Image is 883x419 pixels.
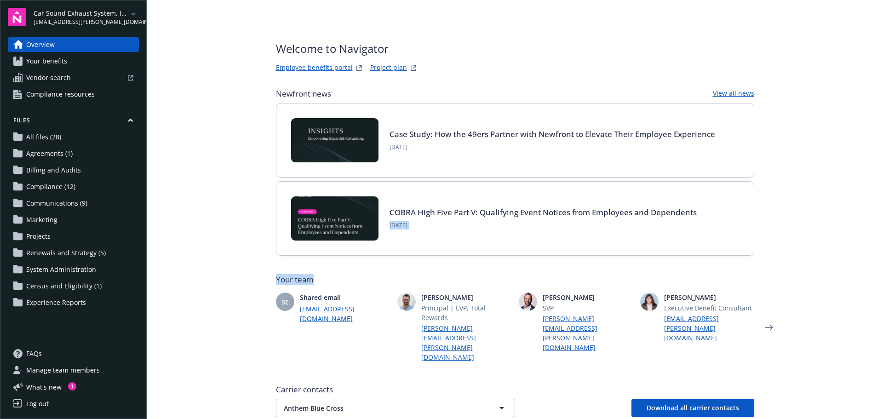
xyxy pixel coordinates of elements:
div: Log out [26,396,49,411]
a: [PERSON_NAME][EMAIL_ADDRESS][PERSON_NAME][DOMAIN_NAME] [543,314,633,352]
span: [EMAIL_ADDRESS][PERSON_NAME][DOMAIN_NAME] [34,18,128,26]
img: BLOG-Card Image - Compliance - COBRA High Five Pt 5 - 09-11-25.jpg [291,196,378,241]
img: navigator-logo.svg [8,8,26,26]
span: Experience Reports [26,295,86,310]
span: Communications (9) [26,196,87,211]
span: Billing and Audits [26,163,81,178]
a: Compliance (12) [8,179,139,194]
a: FAQs [8,346,139,361]
span: Carrier contacts [276,384,754,395]
span: System Administration [26,262,96,277]
span: Projects [26,229,51,244]
a: Overview [8,37,139,52]
a: Vendor search [8,70,139,85]
span: Your team [276,274,754,285]
a: Next [762,320,776,335]
span: Renewals and Strategy (5) [26,246,106,260]
span: Compliance (12) [26,179,75,194]
a: Employee benefits portal [276,63,353,74]
a: [PERSON_NAME][EMAIL_ADDRESS][PERSON_NAME][DOMAIN_NAME] [421,323,511,362]
span: Vendor search [26,70,71,85]
span: [PERSON_NAME] [664,293,754,302]
span: Download all carrier contacts [647,403,739,412]
a: Billing and Audits [8,163,139,178]
a: arrowDropDown [128,8,139,19]
span: Welcome to Navigator [276,40,419,57]
span: [DATE] [390,221,697,230]
a: Marketing [8,212,139,227]
a: Case Study: How the 49ers Partner with Newfront to Elevate Their Employee Experience [390,129,715,139]
span: Newfront news [276,88,331,99]
img: photo [397,293,416,311]
a: Manage team members [8,363,139,378]
a: Renewals and Strategy (5) [8,246,139,260]
span: Your benefits [26,54,67,69]
a: Agreements (1) [8,146,139,161]
span: [PERSON_NAME] [543,293,633,302]
span: Manage team members [26,363,100,378]
span: Car Sound Exhaust System, Inc. [34,8,128,18]
a: striveWebsite [354,63,365,74]
img: Card Image - INSIGHTS copy.png [291,118,378,162]
span: [DATE] [390,143,715,151]
span: SVP [543,303,633,313]
button: Car Sound Exhaust System, Inc.[EMAIL_ADDRESS][PERSON_NAME][DOMAIN_NAME]arrowDropDown [34,8,139,26]
a: Communications (9) [8,196,139,211]
span: Compliance resources [26,87,95,102]
span: FAQs [26,346,42,361]
button: Download all carrier contacts [631,399,754,417]
a: System Administration [8,262,139,277]
span: Marketing [26,212,57,227]
span: Overview [26,37,55,52]
span: All files (28) [26,130,61,144]
a: [EMAIL_ADDRESS][PERSON_NAME][DOMAIN_NAME] [664,314,754,343]
span: Anthem Blue Cross [284,403,475,413]
div: 1 [68,382,76,390]
a: projectPlanWebsite [408,63,419,74]
span: Principal | EVP, Total Rewards [421,303,511,322]
button: Files [8,116,139,128]
a: Compliance resources [8,87,139,102]
span: [PERSON_NAME] [421,293,511,302]
span: Agreements (1) [26,146,73,161]
a: View all news [713,88,754,99]
span: SE [281,297,289,307]
span: What ' s new [26,382,62,392]
img: photo [519,293,537,311]
a: All files (28) [8,130,139,144]
a: Project plan [370,63,407,74]
span: Census and Eligibility (1) [26,279,102,293]
a: [EMAIL_ADDRESS][DOMAIN_NAME] [300,304,390,323]
img: photo [640,293,659,311]
button: Anthem Blue Cross [276,399,515,417]
span: Shared email [300,293,390,302]
a: Experience Reports [8,295,139,310]
span: Executive Benefit Consultant [664,303,754,313]
a: Your benefits [8,54,139,69]
a: COBRA High Five Part V: Qualifying Event Notices from Employees and Dependents [390,207,697,218]
a: Projects [8,229,139,244]
button: What's new1 [8,382,76,392]
a: Census and Eligibility (1) [8,279,139,293]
